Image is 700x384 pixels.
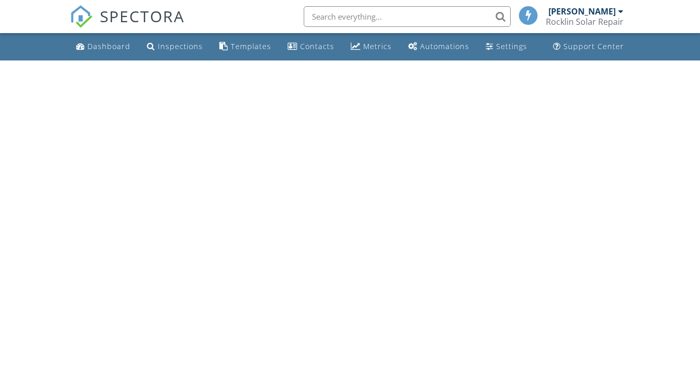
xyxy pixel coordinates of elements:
[70,5,93,28] img: The Best Home Inspection Software - Spectora
[72,37,135,56] a: Dashboard
[231,41,271,51] div: Templates
[549,37,628,56] a: Support Center
[304,6,511,27] input: Search everything...
[70,14,185,36] a: SPECTORA
[404,37,473,56] a: Automations (Basic)
[300,41,334,51] div: Contacts
[546,17,623,27] div: Rocklin Solar Repair
[158,41,203,51] div: Inspections
[100,5,185,27] span: SPECTORA
[87,41,130,51] div: Dashboard
[420,41,469,51] div: Automations
[363,41,392,51] div: Metrics
[143,37,207,56] a: Inspections
[482,37,531,56] a: Settings
[496,41,527,51] div: Settings
[284,37,338,56] a: Contacts
[563,41,624,51] div: Support Center
[347,37,396,56] a: Metrics
[215,37,275,56] a: Templates
[548,6,616,17] div: [PERSON_NAME]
